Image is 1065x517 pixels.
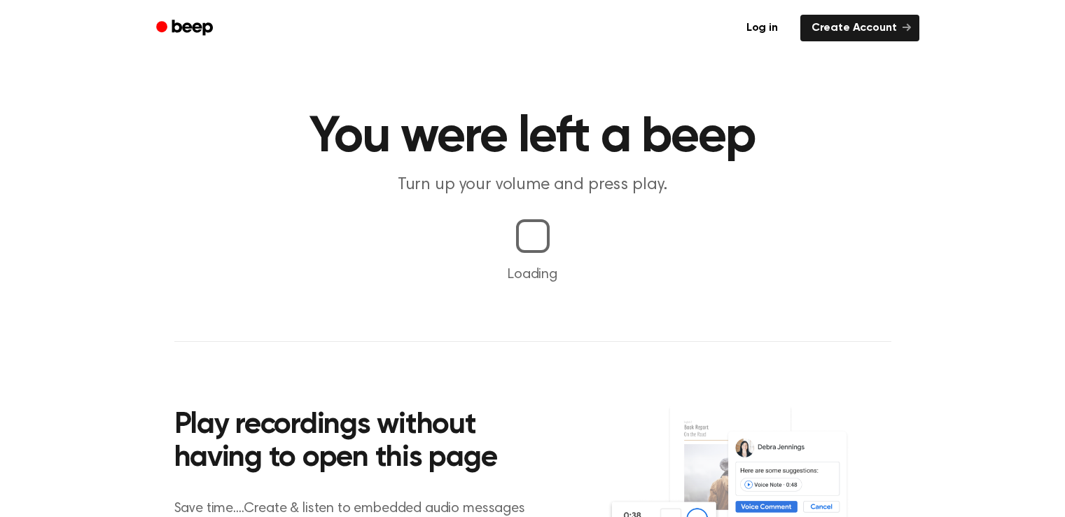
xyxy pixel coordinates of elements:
[264,174,802,197] p: Turn up your volume and press play.
[732,12,792,44] a: Log in
[174,112,891,163] h1: You were left a beep
[17,264,1048,285] p: Loading
[146,15,225,42] a: Beep
[800,15,919,41] a: Create Account
[174,409,552,476] h2: Play recordings without having to open this page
